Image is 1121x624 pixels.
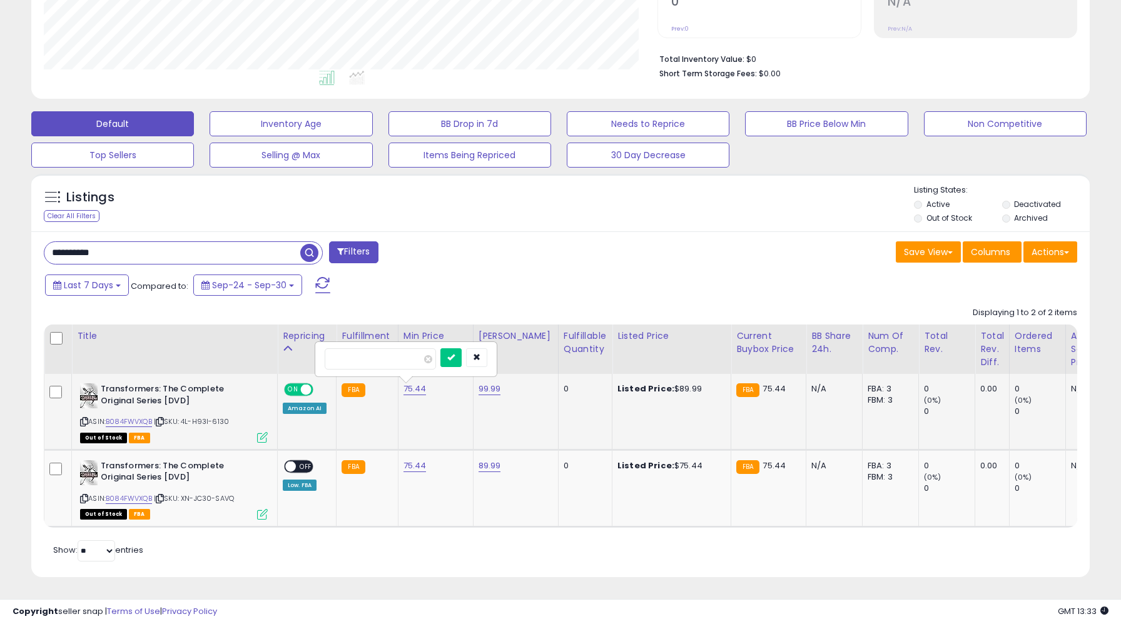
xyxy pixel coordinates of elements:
b: Transformers: The Complete Original Series [DVD] [101,383,253,410]
div: Clear All Filters [44,210,99,222]
small: (0%) [1015,472,1032,482]
small: (0%) [1015,395,1032,405]
div: 0.00 [980,383,1000,395]
div: Total Rev. Diff. [980,330,1004,369]
span: OFF [296,461,316,471]
span: 2025-10-8 13:33 GMT [1058,605,1108,617]
button: Last 7 Days [45,274,129,296]
b: Listed Price: [617,383,674,395]
span: Show: entries [53,544,143,556]
b: Transformers: The Complete Original Series [DVD] [101,460,253,486]
button: 30 Day Decrease [567,143,729,168]
div: FBM: 3 [868,395,909,406]
div: BB Share 24h. [811,330,857,356]
div: 0 [1015,383,1065,395]
div: [PERSON_NAME] [479,330,553,343]
img: 51Ofzy9pa5L._SL40_.jpg [80,460,98,485]
a: 75.44 [403,383,427,395]
button: Save View [896,241,961,263]
div: Low. FBA [283,480,317,491]
span: Columns [971,246,1010,258]
small: Prev: N/A [888,25,912,33]
span: All listings that are currently out of stock and unavailable for purchase on Amazon [80,433,127,443]
button: Default [31,111,194,136]
button: BB Price Below Min [745,111,908,136]
h5: Listings [66,189,114,206]
span: $0.00 [759,68,781,79]
button: BB Drop in 7d [388,111,551,136]
div: $75.44 [617,460,721,471]
span: FBA [129,509,150,520]
button: Actions [1023,241,1077,263]
label: Active [926,199,950,209]
button: Inventory Age [210,111,372,136]
div: 0 [1015,483,1065,494]
div: Fulfillment [342,330,392,343]
small: FBA [342,383,365,397]
label: Out of Stock [926,213,972,223]
span: | SKU: 4L-H93I-6130 [154,416,229,426]
button: Filters [329,241,378,263]
div: Listed Price [617,330,726,343]
div: Fulfillable Quantity [564,330,607,356]
label: Archived [1014,213,1048,223]
span: Sep-24 - Sep-30 [212,279,287,291]
div: N/A [811,383,853,395]
button: Columns [963,241,1022,263]
div: 0 [924,406,975,417]
li: $0 [659,51,1068,66]
div: 0 [924,483,975,494]
div: Ordered Items [1015,330,1060,356]
div: ASIN: [80,383,268,441]
small: (0%) [924,395,941,405]
div: Total Rev. [924,330,970,356]
small: Prev: 0 [671,25,689,33]
small: FBA [736,460,759,474]
b: Short Term Storage Fees: [659,68,757,79]
button: Needs to Reprice [567,111,729,136]
div: FBA: 3 [868,460,909,471]
div: 0 [1015,406,1065,417]
div: FBM: 3 [868,471,909,483]
div: Amazon AI [283,403,327,414]
div: 0 [924,460,975,471]
a: 75.44 [403,460,427,472]
div: 0 [924,383,975,395]
div: N/A [1071,460,1112,471]
span: Last 7 Days [64,279,113,291]
div: N/A [811,460,853,471]
b: Listed Price: [617,460,674,471]
span: | SKU: XN-JC30-SAVQ [154,493,234,503]
a: B084FWVXQB [106,416,152,427]
div: ASIN: [80,460,268,518]
div: $89.99 [617,383,721,395]
small: FBA [736,383,759,397]
div: 0 [564,460,602,471]
div: Repricing [283,330,331,343]
a: Privacy Policy [162,605,217,617]
div: Displaying 1 to 2 of 2 items [973,307,1077,319]
div: Title [77,330,272,343]
div: 0 [1015,460,1065,471]
div: seller snap | | [13,606,217,618]
div: Num of Comp. [868,330,913,356]
a: Terms of Use [107,605,160,617]
button: Selling @ Max [210,143,372,168]
button: Top Sellers [31,143,194,168]
label: Deactivated [1014,199,1061,209]
small: FBA [342,460,365,474]
small: (0%) [924,472,941,482]
span: 75.44 [763,460,786,471]
div: Current Buybox Price [736,330,801,356]
a: 99.99 [479,383,501,395]
strong: Copyright [13,605,58,617]
button: Sep-24 - Sep-30 [193,274,302,296]
span: ON [285,385,301,395]
div: Avg Selling Price [1071,330,1117,369]
button: Non Competitive [924,111,1087,136]
p: Listing States: [914,184,1090,196]
a: B084FWVXQB [106,493,152,504]
div: 0 [564,383,602,395]
div: 0.00 [980,460,1000,471]
div: Min Price [403,330,468,343]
